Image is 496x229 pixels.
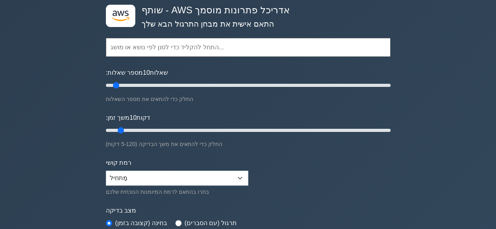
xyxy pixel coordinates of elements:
input: התחל להקליד כדי לסנן לפי נושא או מושג... [106,38,391,57]
font: שאלות [150,69,168,76]
font: משך זמן: [106,114,130,121]
font: החלק כדי להתאים את משך הבדיקה (5-120 דקות) [106,141,222,147]
font: מספר שאלות: [106,69,143,76]
font: תרגול (עם הסברים) [185,220,237,226]
font: החלק כדי להתאים את מספר השאלות [106,96,193,102]
font: בחינה (קצובה בזמן) [115,220,167,226]
font: 10 [143,69,150,76]
font: אדריכל פתרונות מוסמך AWS - שותף [142,5,290,15]
font: מצב בדיקה [106,207,136,214]
font: דקות [136,114,150,121]
font: רמת קושי [106,159,131,166]
font: בחרו בהתאם לרמת המיומנות הנוכחית שלכם [106,189,209,195]
font: 10 [129,114,136,121]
